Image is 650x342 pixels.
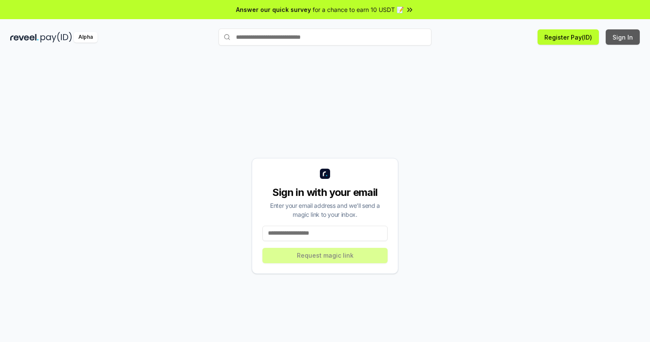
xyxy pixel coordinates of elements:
[236,5,311,14] span: Answer our quick survey
[262,186,388,199] div: Sign in with your email
[313,5,404,14] span: for a chance to earn 10 USDT 📝
[74,32,98,43] div: Alpha
[40,32,72,43] img: pay_id
[538,29,599,45] button: Register Pay(ID)
[320,169,330,179] img: logo_small
[10,32,39,43] img: reveel_dark
[606,29,640,45] button: Sign In
[262,201,388,219] div: Enter your email address and we’ll send a magic link to your inbox.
